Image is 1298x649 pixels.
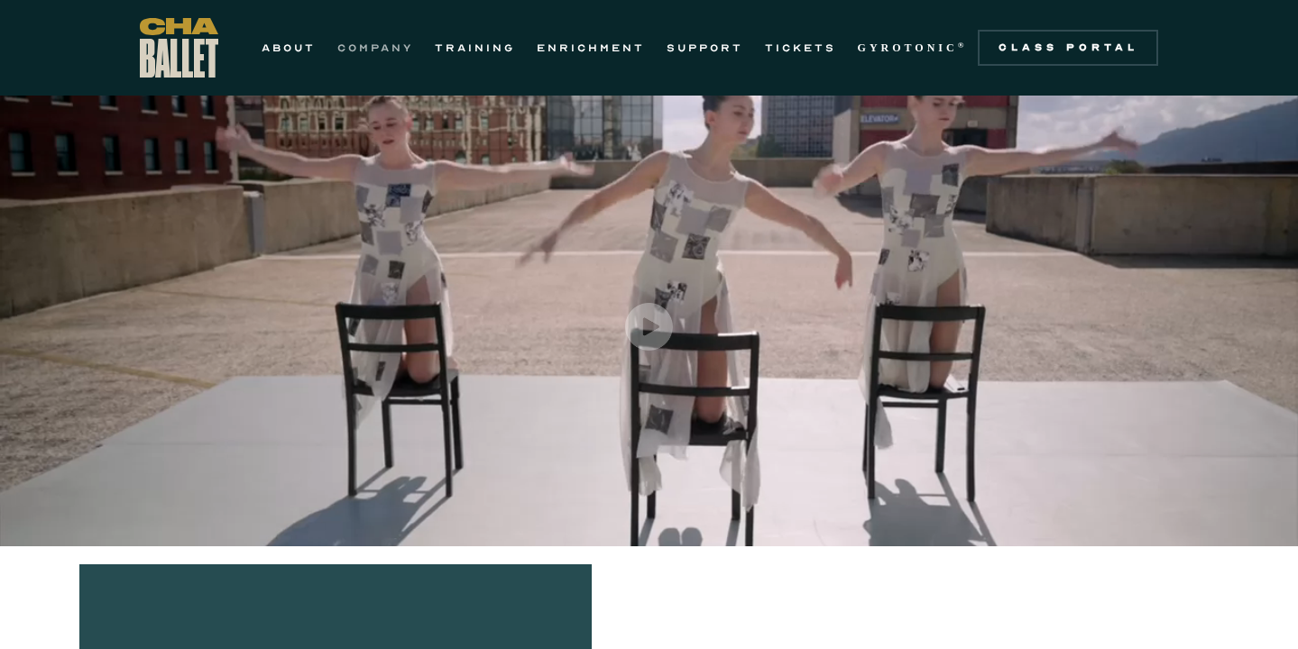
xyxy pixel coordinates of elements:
sup: ® [958,41,968,50]
div: Class Portal [989,41,1147,55]
a: ENRICHMENT [537,37,645,59]
a: ABOUT [262,37,316,59]
a: SUPPORT [667,37,743,59]
strong: GYROTONIC [858,41,958,54]
a: Class Portal [978,30,1158,66]
a: TRAINING [435,37,515,59]
a: TICKETS [765,37,836,59]
a: home [140,18,218,78]
a: COMPANY [337,37,413,59]
a: GYROTONIC® [858,37,968,59]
